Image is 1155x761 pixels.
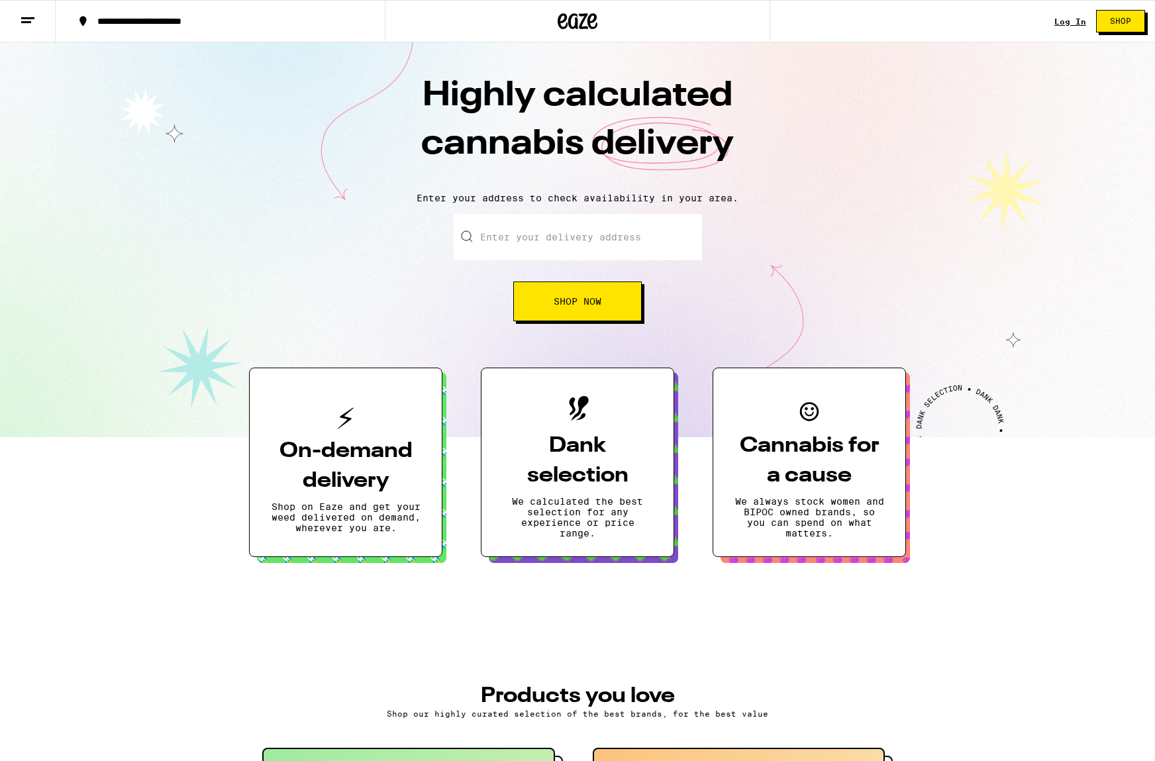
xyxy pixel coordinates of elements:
h3: PRODUCTS YOU LOVE [262,685,893,707]
button: Shop [1096,10,1145,32]
a: Log In [1054,17,1086,26]
span: Shop [1110,17,1131,25]
p: Enter your address to check availability in your area. [13,193,1142,203]
h3: Dank selection [503,431,652,491]
p: We always stock women and BIPOC owned brands, so you can spend on what matters. [734,496,884,538]
button: On-demand deliveryShop on Eaze and get your weed delivered on demand, wherever you are. [249,368,442,557]
p: We calculated the best selection for any experience or price range. [503,496,652,538]
span: Shop Now [554,297,601,306]
h1: Highly calculated cannabis delivery [346,72,809,182]
h3: Cannabis for a cause [734,431,884,491]
button: Dank selectionWe calculated the best selection for any experience or price range. [481,368,674,557]
p: Shop our highly curated selection of the best brands, for the best value [262,709,893,718]
input: Enter your delivery address [454,214,702,260]
button: Shop Now [513,281,642,321]
h3: On-demand delivery [271,436,421,496]
a: Shop [1086,10,1155,32]
button: Cannabis for a causeWe always stock women and BIPOC owned brands, so you can spend on what matters. [713,368,906,557]
p: Shop on Eaze and get your weed delivered on demand, wherever you are. [271,501,421,533]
